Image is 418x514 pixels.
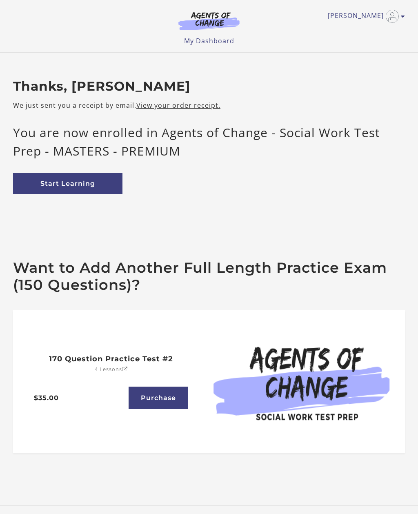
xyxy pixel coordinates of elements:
a: 170 Question Practice Test #2 (Open in a new window) [209,310,405,453]
h3: $35.00 [34,394,125,402]
a: My Dashboard [184,36,234,45]
p: 4 Lessons [95,367,128,372]
h2: 170 Question Practice Test #2 [27,354,195,363]
a: Start Learning [13,173,122,194]
a: View your order receipt. [136,101,220,110]
a: 170 Question Practice Test #2 4 LessonsOpen in a new window [27,347,195,367]
h2: Want to Add Another Full Length Practice Exam (150 Questions)? [13,259,405,294]
p: You are now enrolled in Agents of Change - Social Work Test Prep - MASTERS - PREMIUM [13,123,405,160]
h2: Thanks, [PERSON_NAME] [13,79,405,94]
a: Purchase [129,387,188,409]
img: Agents of Change Logo [170,11,248,30]
p: We just sent you a receipt by email. [13,100,405,110]
a: Toggle menu [328,10,401,23]
i: Open in a new window [122,367,128,372]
